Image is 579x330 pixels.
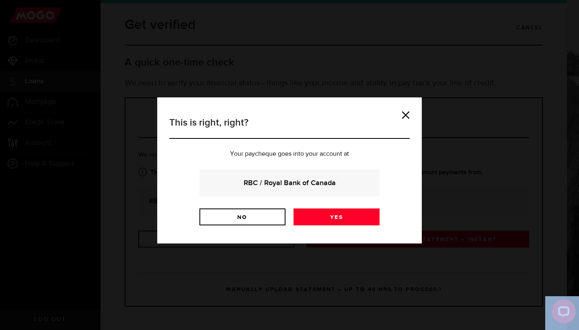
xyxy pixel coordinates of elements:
[210,177,369,188] strong: RBC / Royal Bank of Canada
[545,296,579,330] iframe: LiveChat chat widget
[169,115,410,139] h3: This is right, right?
[294,208,380,225] a: Yes
[199,208,285,225] a: No
[169,151,410,157] p: Your paycheque goes into your account at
